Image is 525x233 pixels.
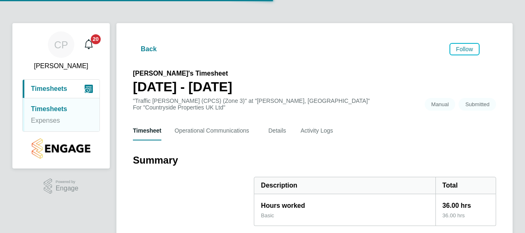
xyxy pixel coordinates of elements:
div: 36.00 hrs [435,194,496,212]
div: For "Countryside Properties UK Ltd" [133,104,370,111]
span: This timesheet was manually created. [425,98,456,111]
a: Expenses [31,117,60,124]
button: Timesheet [133,121,161,140]
div: Summary [254,177,496,226]
button: Back [133,44,157,55]
img: countryside-properties-logo-retina.png [32,138,90,159]
div: 36.00 hrs [435,212,496,226]
a: Go to home page [22,138,100,159]
a: Powered byEngage [44,178,78,194]
h1: [DATE] - [DATE] [133,78,232,95]
button: Timesheets Menu [483,47,496,51]
span: Timesheets [31,85,67,93]
button: Follow [449,43,480,55]
div: Timesheets [23,98,99,131]
a: 20 [80,31,97,58]
button: Timesheets [23,80,99,98]
nav: Main navigation [12,23,110,169]
a: Timesheets [31,105,67,112]
button: Operational Communications [175,121,255,140]
button: Details [268,121,287,140]
button: Activity Logs [300,121,337,140]
a: CP[PERSON_NAME] [22,31,100,71]
div: Total [435,177,496,194]
span: 20 [91,34,101,44]
span: This timesheet is Submitted. [459,98,496,111]
span: Engage [56,185,78,192]
span: CP [54,39,68,50]
div: Description [254,177,435,194]
h2: [PERSON_NAME]'s Timesheet [133,69,232,78]
h3: Summary [133,154,496,167]
div: "Traffic [PERSON_NAME] (CPCS) (Zone 3)" at "[PERSON_NAME], [GEOGRAPHIC_DATA]" [133,97,370,111]
span: Powered by [56,178,78,185]
span: Connor Pattenden [22,61,100,71]
div: Basic [261,212,274,219]
div: Hours worked [254,194,435,212]
span: Follow [456,46,473,52]
span: Back [141,44,157,54]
